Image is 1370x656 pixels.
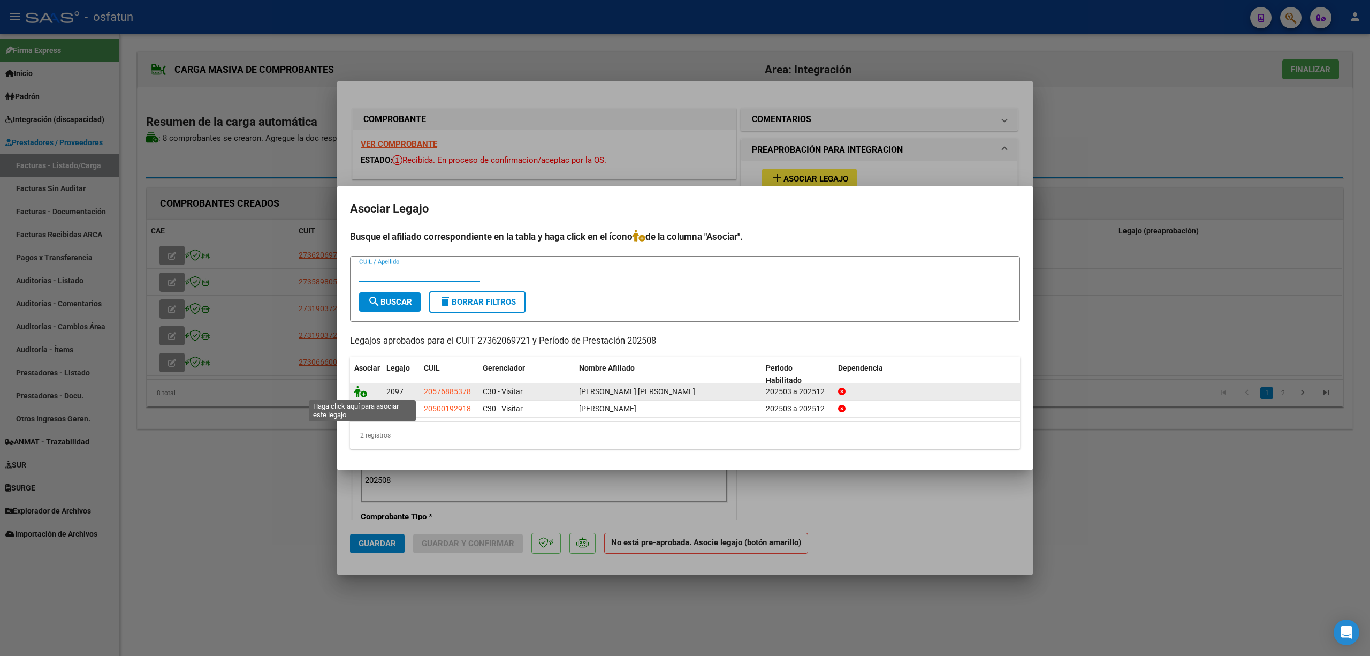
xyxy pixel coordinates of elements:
span: 2097 [386,387,404,396]
mat-icon: search [368,295,380,308]
div: 2 registros [350,422,1020,449]
span: CUIL [424,364,440,372]
span: C30 - Visitar [483,404,523,413]
h2: Asociar Legajo [350,199,1020,219]
span: Dependencia [838,364,883,372]
div: Open Intercom Messenger [1334,620,1359,645]
span: 20576885378 [424,387,471,396]
div: 202503 a 202512 [766,386,829,398]
span: Gerenciador [483,364,525,372]
button: Borrar Filtros [429,291,526,313]
span: 20500192918 [424,404,471,413]
mat-icon: delete [439,295,452,308]
datatable-header-cell: Gerenciador [478,357,575,392]
button: Buscar [359,292,421,312]
span: ROLON JOSE RAMON [579,404,636,413]
datatable-header-cell: Periodo Habilitado [762,357,834,392]
h4: Busque el afiliado correspondiente en la tabla y haga click en el ícono de la columna "Asociar". [350,230,1020,244]
datatable-header-cell: Legajo [382,357,420,392]
div: 202503 a 202512 [766,403,829,415]
span: Buscar [368,297,412,307]
datatable-header-cell: Nombre Afiliado [575,357,762,392]
span: Asociar [354,364,380,372]
span: Legajo [386,364,410,372]
datatable-header-cell: CUIL [420,357,478,392]
datatable-header-cell: Asociar [350,357,382,392]
span: Borrar Filtros [439,297,516,307]
datatable-header-cell: Dependencia [834,357,1021,392]
p: Legajos aprobados para el CUIT 27362069721 y Período de Prestación 202508 [350,335,1020,348]
span: ZARATE NAHITAN ANDRES [579,387,695,396]
span: 2061 [386,404,404,413]
span: Periodo Habilitado [766,364,802,384]
span: C30 - Visitar [483,387,523,396]
span: Nombre Afiliado [579,364,635,372]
